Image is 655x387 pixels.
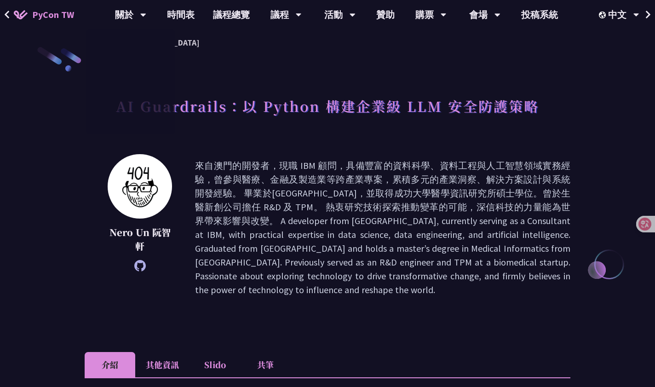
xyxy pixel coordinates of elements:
[32,8,74,22] span: PyCon TW
[108,154,172,219] img: Nero Un 阮智軒
[240,352,291,377] li: 共筆
[190,352,240,377] li: Slido
[86,32,175,53] a: PyCon [GEOGRAPHIC_DATA]
[108,225,172,253] p: Nero Un 阮智軒
[116,92,539,120] h1: AI Guardrails：以 Python 構建企業級 LLM 安全防護策略
[14,10,28,19] img: Home icon of PyCon TW 2025
[599,12,608,18] img: Locale Icon
[135,352,190,377] li: 其他資訊
[85,352,135,377] li: 介紹
[195,159,570,297] p: 來自澳門的開發者，現職 IBM 顧問，具備豐富的資料科學、資料工程與人工智慧領域實務經驗，曾參與醫療、金融及製造業等跨產業專案，累積多元的產業洞察、解決方案設計與系統開發經驗。 畢業於[GEOG...
[5,3,83,26] a: PyCon TW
